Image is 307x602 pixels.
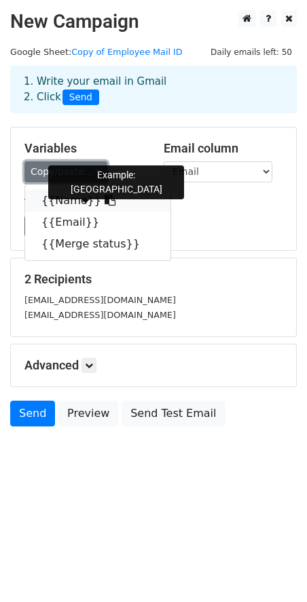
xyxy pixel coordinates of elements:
[58,401,118,426] a: Preview
[206,47,297,57] a: Daily emails left: 50
[24,295,176,305] small: [EMAIL_ADDRESS][DOMAIN_NAME]
[24,358,283,373] h5: Advanced
[10,10,297,33] h2: New Campaign
[62,89,99,106] span: Send
[24,141,143,156] h5: Variables
[122,401,225,426] a: Send Test Email
[24,272,283,287] h5: 2 Recipients
[25,212,170,233] a: {{Email}}
[71,47,182,57] a: Copy of Employee Mail ID
[164,141,283,156] h5: Email column
[24,310,176,320] small: [EMAIL_ADDRESS][DOMAIN_NAME]
[10,401,55,426] a: Send
[239,537,307,602] iframe: Chat Widget
[48,165,184,199] div: Example: [GEOGRAPHIC_DATA]
[10,47,183,57] small: Google Sheet:
[25,233,170,255] a: {{Merge status}}
[24,161,107,182] a: Copy/paste...
[25,190,170,212] a: {{Name}}
[206,45,297,60] span: Daily emails left: 50
[14,74,293,105] div: 1. Write your email in Gmail 2. Click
